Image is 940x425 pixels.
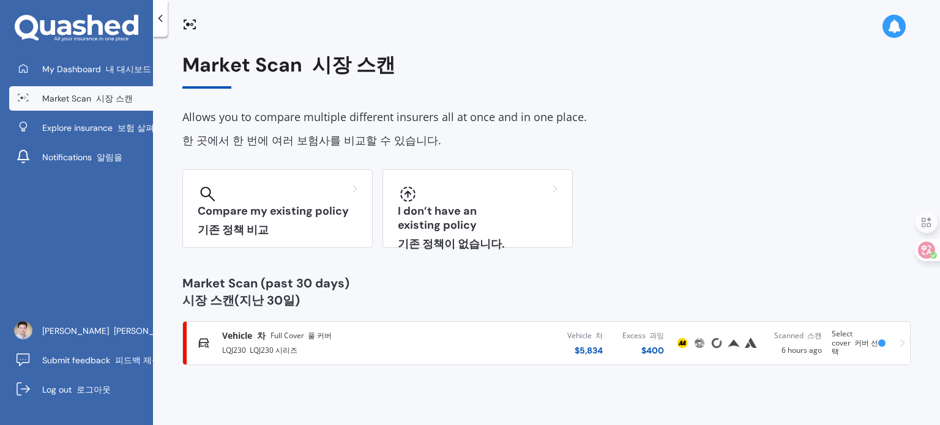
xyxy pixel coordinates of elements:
[76,384,111,395] font: 로그아웃
[198,223,269,237] font: 기존 정책 비교
[270,330,332,342] span: Full Cover
[649,330,664,341] font: 과잉
[42,63,151,75] span: My Dashboard
[96,93,133,104] font: 시장 스캔
[9,116,153,140] a: Explore insurance 보험 살펴보기
[9,377,153,402] a: Log out 로그아웃
[9,57,153,81] a: My Dashboard 내 대시보드
[832,328,878,357] span: Select cover
[308,330,332,341] font: 풀 커버
[106,64,151,75] font: 내 대시보드
[222,342,436,357] div: LQJ230
[42,122,171,134] span: Explore insurance
[726,336,741,350] img: Provident
[9,319,153,343] a: [PERSON_NAME] [PERSON_NAME]
[182,133,441,147] font: 한 곳에서 한 번에 여러 보험사를 비교할 수 있습니다.
[117,122,171,133] font: 보험 살펴보기
[182,321,911,365] a: Vehicle 차Full Cover 풀 커버LQJ230 LQJ230 시리즈Vehicle 차$5,834Excess 과잉$400AAProtectaCoveProvidentAutos...
[312,52,395,78] font: 시장 스캔
[398,237,505,251] font: 기존 정책이 없습니다.
[42,151,122,163] span: Notifications
[198,204,357,242] h3: Compare my existing policy
[42,92,133,105] span: Market Scan
[9,145,153,169] a: Notifications 알림을
[222,330,266,342] span: Vehicle
[769,330,822,357] div: 6 hours ago
[182,54,911,89] div: Market Scan
[709,336,724,350] img: Cove
[807,330,822,341] font: 스캔
[182,292,300,308] font: 시장 스캔(지난 30일)
[622,344,664,357] div: $ 400
[114,325,181,336] font: [PERSON_NAME]
[182,277,911,311] div: Market Scan (past 30 days)
[42,325,181,337] span: [PERSON_NAME]
[42,383,111,396] span: Log out
[622,330,664,342] div: Excess
[97,152,122,163] font: 알림을
[832,338,878,357] font: 커버 선택
[9,86,153,111] a: Market Scan 시장 스캔
[250,345,297,355] font: LQJ230 시리즈
[9,348,153,372] a: Submit feedback 피드백 제출
[14,321,32,339] img: ACg8ocI2HeZKTveQ7PPP5w7_xrY5eT6OdWMt6AUYaeZD8BbODNxj8DhNIw=s96-c
[595,330,603,341] font: 차
[692,336,707,350] img: Protecta
[182,108,911,155] div: Allows you to compare multiple different insurers all at once and in one place.
[744,336,758,350] img: Autosure
[769,330,822,342] div: Scanned
[115,355,160,366] font: 피드백 제출
[567,344,603,357] div: $ 5,834
[398,204,558,256] h3: I don’t have an existing policy
[675,336,690,350] img: AA
[257,330,266,341] font: 차
[42,354,160,366] span: Submit feedback
[567,330,603,342] div: Vehicle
